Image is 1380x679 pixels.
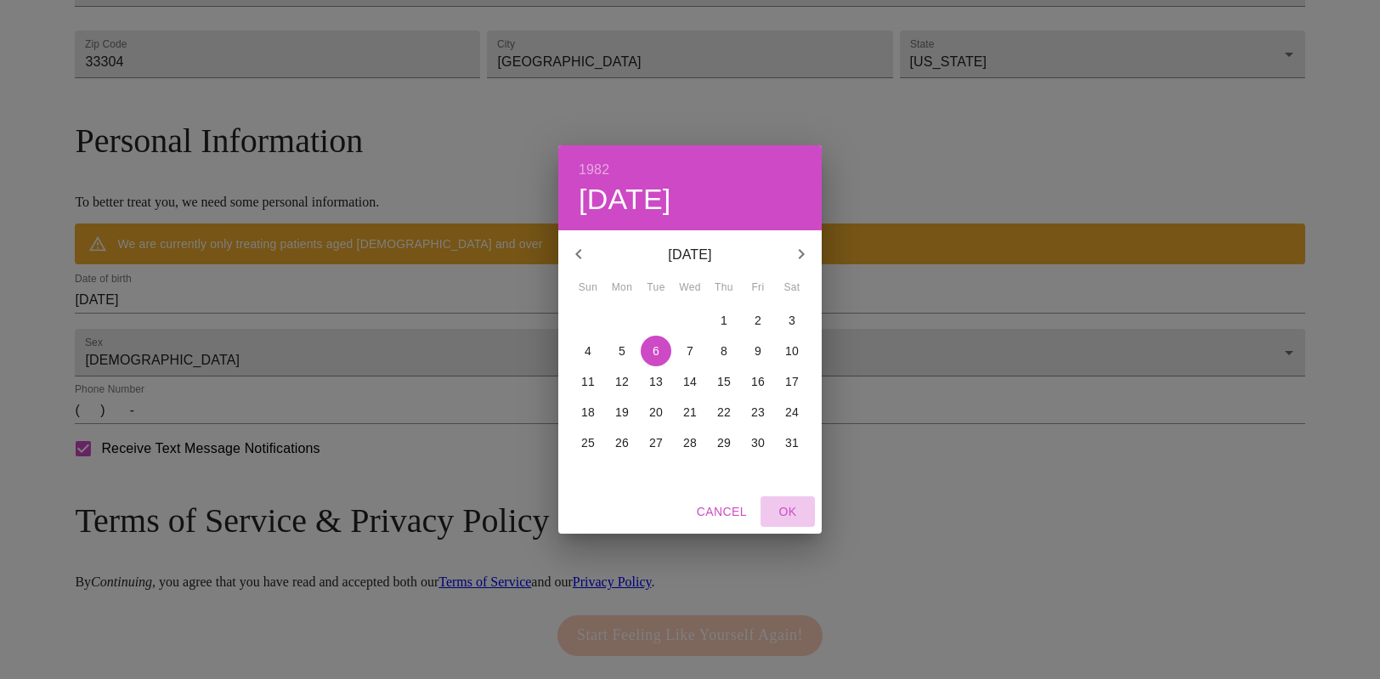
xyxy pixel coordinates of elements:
p: 16 [751,373,765,390]
p: 8 [721,342,727,359]
button: 13 [641,366,671,397]
p: 21 [683,404,697,421]
button: 20 [641,397,671,427]
button: 8 [709,336,739,366]
button: 3 [777,305,807,336]
p: 19 [615,404,629,421]
span: Wed [675,280,705,297]
button: 10 [777,336,807,366]
button: 21 [675,397,705,427]
p: 6 [653,342,659,359]
p: 27 [649,434,663,451]
p: 25 [581,434,595,451]
button: 12 [607,366,637,397]
button: 9 [743,336,773,366]
button: 26 [607,427,637,458]
p: 29 [717,434,731,451]
span: Cancel [697,501,747,523]
p: 28 [683,434,697,451]
span: Sat [777,280,807,297]
button: 23 [743,397,773,427]
button: 2 [743,305,773,336]
p: 17 [785,373,799,390]
p: 14 [683,373,697,390]
button: 19 [607,397,637,427]
button: 11 [573,366,603,397]
button: 16 [743,366,773,397]
button: 31 [777,427,807,458]
p: 4 [585,342,591,359]
p: 22 [717,404,731,421]
p: 20 [649,404,663,421]
button: 28 [675,427,705,458]
p: 31 [785,434,799,451]
p: 24 [785,404,799,421]
p: [DATE] [599,245,781,265]
button: 30 [743,427,773,458]
button: 1982 [579,158,609,182]
button: 15 [709,366,739,397]
span: Fri [743,280,773,297]
p: 13 [649,373,663,390]
button: 22 [709,397,739,427]
p: 10 [785,342,799,359]
p: 23 [751,404,765,421]
button: 27 [641,427,671,458]
button: 5 [607,336,637,366]
p: 12 [615,373,629,390]
button: 4 [573,336,603,366]
button: 6 [641,336,671,366]
button: 17 [777,366,807,397]
button: 18 [573,397,603,427]
button: 25 [573,427,603,458]
p: 1 [721,312,727,329]
p: 2 [755,312,761,329]
p: 5 [619,342,625,359]
button: 1 [709,305,739,336]
p: 9 [755,342,761,359]
p: 11 [581,373,595,390]
p: 15 [717,373,731,390]
button: 24 [777,397,807,427]
p: 3 [789,312,795,329]
button: 14 [675,366,705,397]
p: 26 [615,434,629,451]
button: OK [761,496,815,528]
span: Thu [709,280,739,297]
button: [DATE] [579,182,671,218]
span: Tue [641,280,671,297]
p: 18 [581,404,595,421]
button: 29 [709,427,739,458]
p: 30 [751,434,765,451]
span: Sun [573,280,603,297]
span: Mon [607,280,637,297]
p: 7 [687,342,693,359]
button: 7 [675,336,705,366]
span: OK [767,501,808,523]
button: Cancel [690,496,754,528]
